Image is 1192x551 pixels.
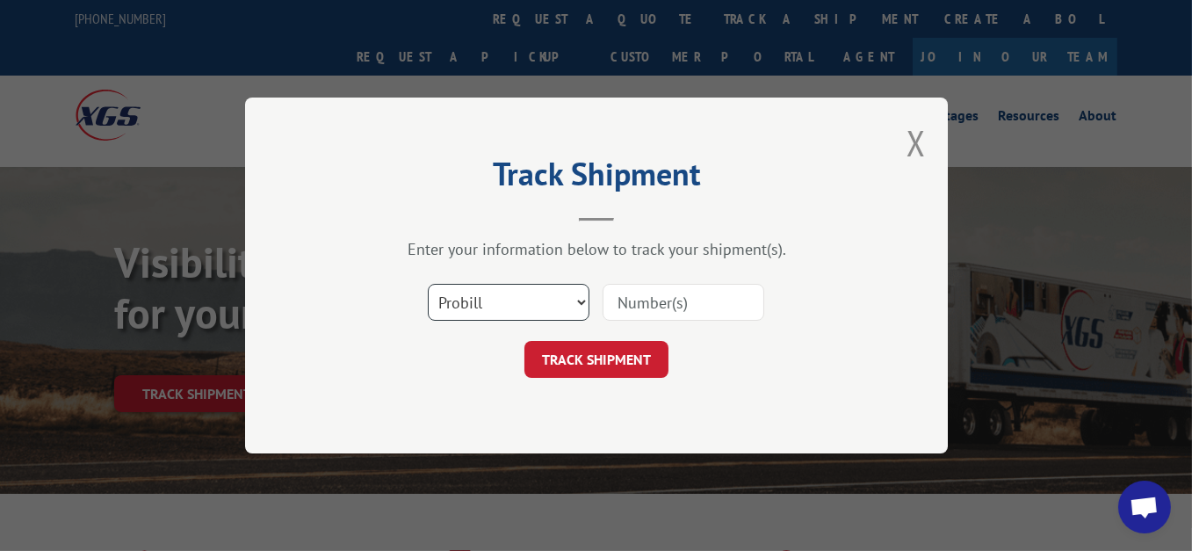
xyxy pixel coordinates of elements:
div: Open chat [1118,481,1171,533]
input: Number(s) [603,284,764,321]
div: Enter your information below to track your shipment(s). [333,239,860,259]
button: Close modal [907,120,926,166]
h2: Track Shipment [333,162,860,195]
button: TRACK SHIPMENT [524,341,668,378]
